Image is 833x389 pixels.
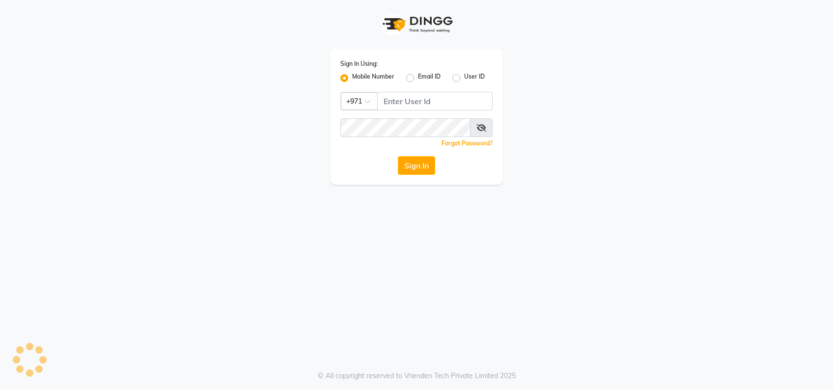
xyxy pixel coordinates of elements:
[464,72,485,84] label: User ID
[442,139,493,147] a: Forgot Password?
[377,92,493,111] input: Username
[418,72,441,84] label: Email ID
[340,118,471,137] input: Username
[377,10,456,39] img: logo1.svg
[398,156,435,175] button: Sign In
[340,59,378,68] label: Sign In Using:
[352,72,394,84] label: Mobile Number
